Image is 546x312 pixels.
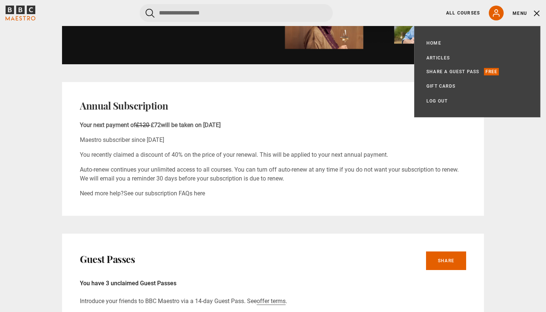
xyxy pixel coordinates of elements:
[80,136,466,144] p: Maestro subscriber since [DATE]
[80,165,466,183] p: Auto-renew continues your unlimited access to all courses. You can turn off auto-renew at any tim...
[257,298,286,305] a: offer terms
[124,190,205,197] a: See our subscription FAQs here
[80,253,135,265] h2: Guest Passes
[446,10,480,16] a: All Courses
[513,10,540,17] button: Toggle navigation
[6,6,35,20] svg: BBC Maestro
[426,251,466,270] a: Share
[426,97,448,105] a: Log out
[80,297,466,306] p: Introduce your friends to BBC Maestro via a 14-day Guest Pass. See .
[426,39,441,47] a: Home
[80,150,466,159] p: You recently claimed a discount of 40% on the price of your renewal. This will be applied to your...
[140,4,333,22] input: Search
[80,121,221,129] b: Your next payment of will be taken on [DATE]
[146,9,155,18] button: Submit the search query
[80,100,168,112] h2: Annual Subscription
[484,68,499,75] p: Free
[426,54,450,62] a: Articles
[151,121,161,129] span: £72
[80,279,466,288] p: You have 3 unclaimed Guest Passes
[426,68,480,75] a: Share a guest pass
[80,189,466,198] p: Need more help?
[426,82,455,90] a: Gift Cards
[136,121,149,129] span: £120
